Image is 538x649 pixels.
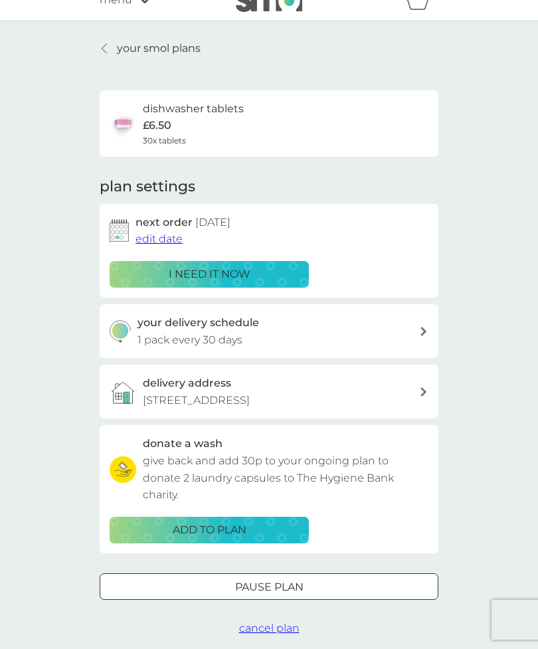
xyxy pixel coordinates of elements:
[135,231,183,248] button: edit date
[239,622,300,634] span: cancel plan
[110,261,309,288] button: i need it now
[143,117,171,134] p: £6.50
[195,216,230,229] span: [DATE]
[143,392,250,409] p: [STREET_ADDRESS]
[100,573,438,600] button: Pause plan
[110,517,309,543] button: ADD TO PLAN
[137,314,259,331] h3: your delivery schedule
[239,620,300,637] button: cancel plan
[235,579,304,596] p: Pause plan
[135,214,230,231] h2: next order
[110,110,136,137] img: dishwasher tablets
[100,40,201,57] a: your smol plans
[137,331,242,349] p: 1 pack every 30 days
[143,100,244,118] h6: dishwasher tablets
[117,40,201,57] p: your smol plans
[143,435,223,452] h3: donate a wash
[143,375,231,392] h3: delivery address
[143,134,186,147] span: 30x tablets
[100,304,438,358] button: your delivery schedule1 pack every 30 days
[100,177,195,197] h2: plan settings
[173,521,246,539] p: ADD TO PLAN
[100,365,438,418] a: delivery address[STREET_ADDRESS]
[135,232,183,245] span: edit date
[143,452,428,504] p: give back and add 30p to your ongoing plan to donate 2 laundry capsules to The Hygiene Bank charity.
[169,266,250,283] p: i need it now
